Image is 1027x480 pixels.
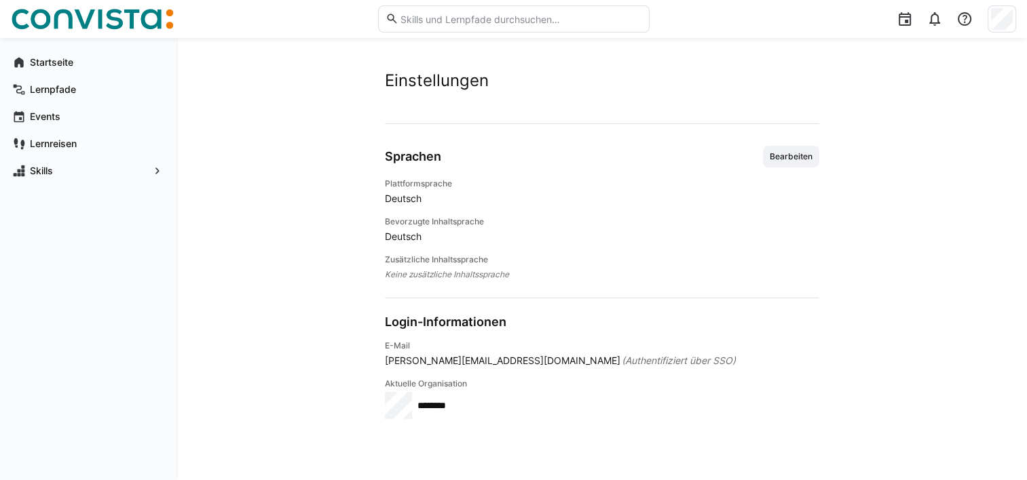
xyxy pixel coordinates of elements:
h4: Aktuelle Organisation [385,378,819,389]
button: Bearbeiten [763,146,819,167]
h4: Zusätzliche Inhaltssprache [385,254,819,265]
h2: Einstellungen [385,71,819,91]
h4: Bevorzugte Inhaltsprache [385,216,819,227]
h3: Login-Informationen [385,315,506,329]
h4: Plattformsprache [385,178,819,189]
h4: E-Mail [385,340,819,351]
span: Bearbeiten [768,151,814,162]
span: Deutsch [385,192,819,205]
span: [PERSON_NAME][EMAIL_ADDRESS][DOMAIN_NAME] [385,354,620,367]
input: Skills und Lernpfade durchsuchen… [398,13,641,25]
h3: Sprachen [385,149,441,164]
span: Keine zusätzliche Inhaltssprache [385,268,819,281]
span: Deutsch [385,230,819,243]
span: (Authentifiziert über SSO) [622,354,736,367]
